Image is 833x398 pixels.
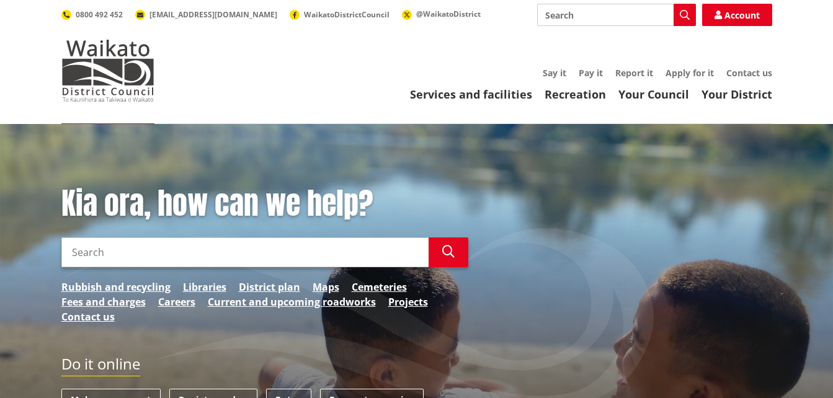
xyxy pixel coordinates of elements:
a: Maps [313,280,339,294]
a: Services and facilities [410,87,532,102]
a: Pay it [579,67,603,79]
h1: Kia ora, how can we help? [61,186,468,222]
span: [EMAIL_ADDRESS][DOMAIN_NAME] [149,9,277,20]
span: WaikatoDistrictCouncil [304,9,390,20]
input: Search input [537,4,696,26]
a: Careers [158,294,195,309]
a: Contact us [726,67,772,79]
a: Your Council [618,87,689,102]
a: @WaikatoDistrict [402,9,481,19]
a: Your District [702,87,772,102]
a: Contact us [61,309,115,324]
a: Recreation [545,87,606,102]
a: 0800 492 452 [61,9,123,20]
a: Libraries [183,280,226,294]
a: Cemeteries [352,280,407,294]
input: Search input [61,237,429,267]
a: Current and upcoming roadworks [208,294,376,309]
a: District plan [239,280,300,294]
a: Report it [615,67,653,79]
a: [EMAIL_ADDRESS][DOMAIN_NAME] [135,9,277,20]
a: Projects [388,294,428,309]
a: Apply for it [666,67,714,79]
a: WaikatoDistrictCouncil [290,9,390,20]
a: Say it [543,67,566,79]
img: Waikato District Council - Te Kaunihera aa Takiwaa o Waikato [61,40,154,102]
a: Rubbish and recycling [61,280,171,294]
a: Account [702,4,772,26]
a: Fees and charges [61,294,146,309]
h2: Do it online [61,355,140,377]
span: @WaikatoDistrict [416,9,481,19]
span: 0800 492 452 [76,9,123,20]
